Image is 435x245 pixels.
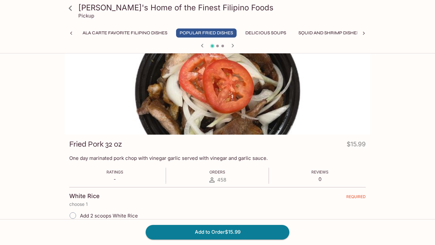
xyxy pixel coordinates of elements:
div: Fried Pork 32 oz [65,49,370,135]
h4: White Rice [69,193,100,200]
span: Ratings [106,170,123,174]
span: REQUIRED [346,194,366,202]
span: Add 2 scoops White Rice [80,213,138,219]
span: Reviews [311,170,329,174]
button: Ala Carte Favorite Filipino Dishes [79,28,171,38]
button: Delicious Soups [242,28,290,38]
h3: [PERSON_NAME]'s Home of the Finest Filipino Foods [78,3,368,13]
h4: $15.99 [347,139,366,152]
span: Orders [209,170,225,174]
p: choose 1 [69,202,366,207]
p: 0 [311,176,329,182]
button: Squid and Shrimp Dishes [295,28,363,38]
span: 458 [217,177,226,183]
p: - [106,176,123,182]
p: Pickup [78,13,94,19]
h3: Fried Pork 32 oz [69,139,122,149]
button: Add to Order$15.99 [146,225,289,239]
button: Popular Fried Dishes [176,28,237,38]
p: One day marinated pork chop with vinegar garlic served with vinegar and garlic sauce. [69,155,366,161]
